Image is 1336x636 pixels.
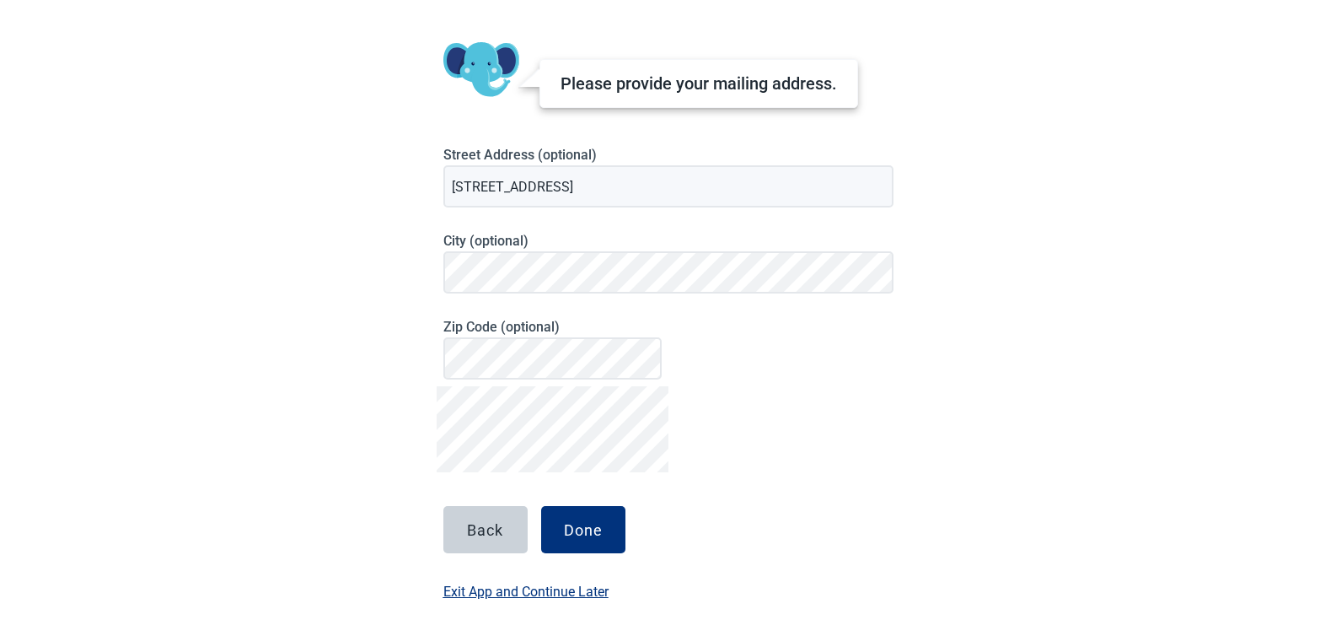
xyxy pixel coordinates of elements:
[443,580,609,636] button: Exit App and Continue Later
[564,521,603,538] div: Done
[443,506,528,553] button: Back
[443,32,519,108] img: Koda Elephant
[443,147,893,163] label: Street Address (optional)
[443,233,893,249] label: City (optional)
[443,581,609,602] label: Exit App and Continue Later
[561,73,837,94] div: Please provide your mailing address.
[467,521,503,538] div: Back
[541,506,625,553] button: Done
[443,319,662,335] label: Zip Code (optional)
